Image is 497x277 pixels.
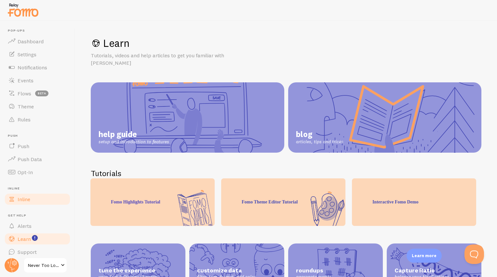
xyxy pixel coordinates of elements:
[99,139,169,145] span: setup and introduction to features
[18,223,32,229] span: Alerts
[91,36,481,50] h1: Learn
[395,267,474,274] span: Capture Ratio
[28,261,59,269] span: Never Too Lost
[8,134,71,138] span: Push
[4,166,71,179] a: Opt-In
[4,232,71,245] a: Learn
[8,29,71,33] span: Pop-ups
[18,116,31,123] span: Rules
[32,235,38,241] svg: <p>Watch New Feature Tutorials!</p>
[4,35,71,48] a: Dashboard
[18,169,33,175] span: Opt-In
[4,100,71,113] a: Theme
[18,156,42,162] span: Push Data
[4,140,71,153] a: Push
[4,245,71,258] a: Support
[18,51,36,58] span: Settings
[8,187,71,191] span: Inline
[197,267,276,274] span: customize data
[7,2,39,18] img: fomo-relay-logo-orange.svg
[4,61,71,74] a: Notifications
[221,178,345,226] div: Fomo Theme Editor Tutorial
[352,178,476,226] div: Interactive Fomo Demo
[296,129,343,139] span: blog
[18,64,47,71] span: Notifications
[91,168,481,178] h2: Tutorials
[4,153,71,166] a: Push Data
[18,77,34,84] span: Events
[4,48,71,61] a: Settings
[90,178,215,226] div: Fomo Highlights Tutorial
[4,74,71,87] a: Events
[412,253,437,259] p: Learn more
[91,52,247,67] p: Tutorials, videos and help articles to get you familiar with [PERSON_NAME]
[91,82,284,153] a: help guide setup and introduction to features
[296,267,375,274] span: roundups
[18,196,30,202] span: Inline
[18,38,44,45] span: Dashboard
[18,249,37,255] span: Support
[18,90,31,97] span: Flows
[464,244,484,264] iframe: Help Scout Beacon - Open
[8,214,71,218] span: Get Help
[99,267,178,274] span: tune the experience
[18,143,29,149] span: Push
[18,103,34,110] span: Theme
[99,129,169,139] span: help guide
[296,139,343,145] span: articles, tips and tricks
[35,90,48,96] span: beta
[4,87,71,100] a: Flows beta
[407,249,442,263] div: Learn more
[4,219,71,232] a: Alerts
[18,236,31,242] span: Learn
[4,113,71,126] a: Rules
[4,193,71,206] a: Inline
[23,257,67,273] a: Never Too Lost
[288,82,482,153] a: blog articles, tips and tricks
